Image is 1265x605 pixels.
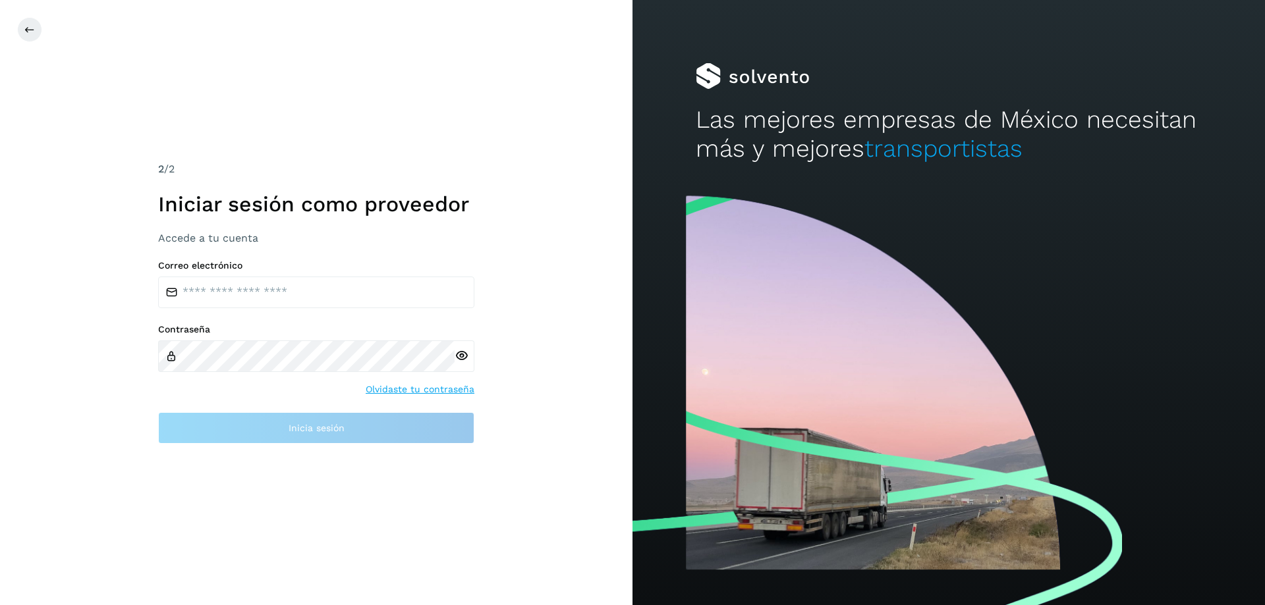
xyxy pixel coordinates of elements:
[158,163,164,175] span: 2
[158,412,474,444] button: Inicia sesión
[696,105,1202,164] h2: Las mejores empresas de México necesitan más y mejores
[158,260,474,271] label: Correo electrónico
[366,382,474,396] a: Olvidaste tu contraseña
[864,134,1023,163] span: transportistas
[158,232,474,244] h3: Accede a tu cuenta
[289,423,345,433] span: Inicia sesión
[158,192,474,217] h1: Iniciar sesión como proveedor
[158,161,474,177] div: /2
[158,324,474,335] label: Contraseña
